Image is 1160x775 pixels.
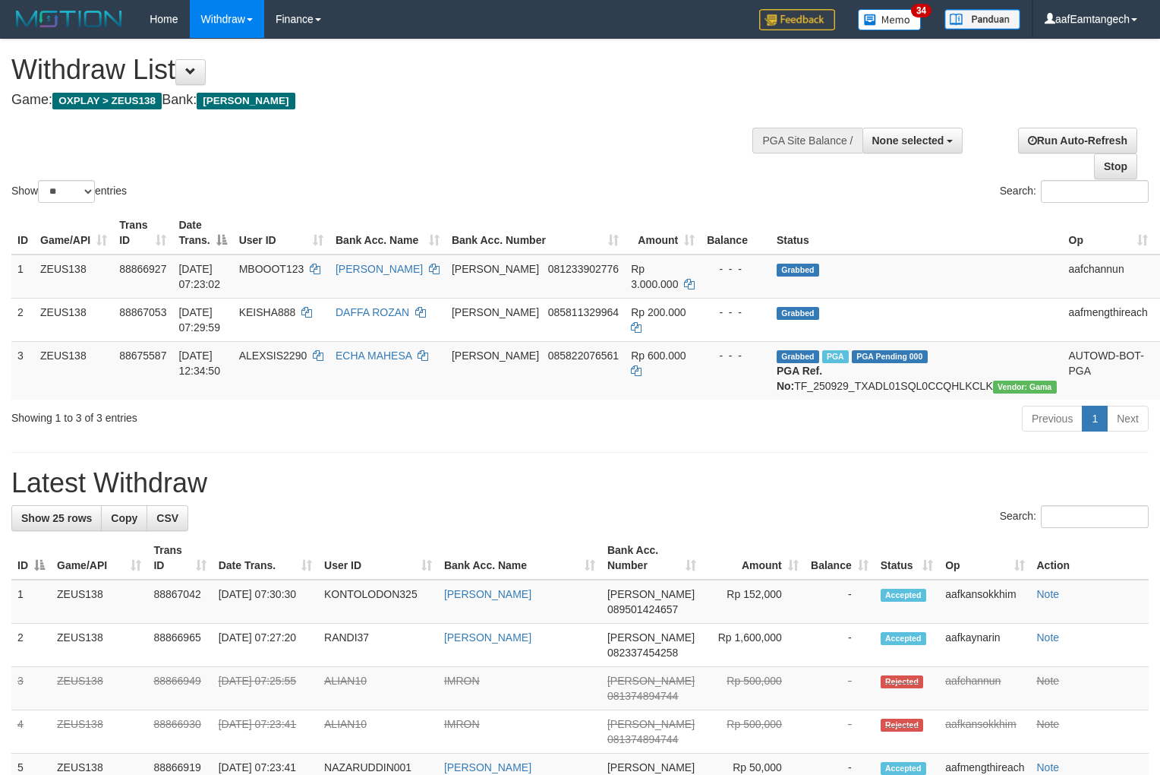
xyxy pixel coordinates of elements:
th: Status [771,211,1063,255]
td: ZEUS138 [34,298,113,341]
td: 1 [11,255,34,299]
div: - - - [707,305,764,320]
span: [PERSON_NAME] [452,350,539,362]
th: Op: activate to sort column ascending [939,536,1030,580]
span: Rejected [881,675,923,688]
input: Search: [1041,505,1149,528]
span: Accepted [881,762,926,775]
span: PGA Pending [852,350,928,363]
td: - [805,580,875,624]
th: Game/API: activate to sort column ascending [34,211,113,255]
td: ZEUS138 [51,580,147,624]
th: Op: activate to sort column ascending [1063,211,1154,255]
td: 4 [11,710,51,754]
td: RANDI37 [318,624,438,667]
span: [DATE] 07:29:59 [178,306,220,334]
span: [DATE] 07:23:02 [178,263,220,290]
a: 1 [1082,406,1108,432]
td: 88867042 [147,580,212,624]
td: KONTOLODON325 [318,580,438,624]
span: [PERSON_NAME] [607,631,695,644]
td: 3 [11,341,34,400]
td: ZEUS138 [51,667,147,710]
span: Copy 089501424657 to clipboard [607,603,678,615]
span: CSV [156,512,178,524]
th: Status: activate to sort column ascending [875,536,939,580]
span: Copy 081374894744 to clipboard [607,690,678,702]
span: Marked by aafpengsreynich [822,350,849,363]
th: Date Trans.: activate to sort column ascending [213,536,318,580]
a: Note [1037,718,1060,730]
td: aafkansokkhim [939,580,1030,624]
select: Showentries [38,180,95,203]
a: [PERSON_NAME] [444,761,531,773]
span: Rejected [881,719,923,732]
span: 88866927 [119,263,166,275]
span: Rp 600.000 [631,350,686,362]
span: 88675587 [119,350,166,362]
td: - [805,710,875,754]
span: Copy 085811329964 to clipboard [548,306,619,318]
td: ZEUS138 [34,255,113,299]
td: ZEUS138 [51,710,147,754]
button: None selected [862,128,963,153]
h1: Latest Withdraw [11,468,1149,498]
th: Game/API: activate to sort column ascending [51,536,147,580]
span: [PERSON_NAME] [607,761,695,773]
td: - [805,624,875,667]
span: Copy [111,512,137,524]
span: Accepted [881,589,926,602]
td: Rp 1,600,000 [702,624,805,667]
span: Copy 082337454258 to clipboard [607,647,678,659]
th: Balance: activate to sort column ascending [805,536,875,580]
td: 1 [11,580,51,624]
a: [PERSON_NAME] [444,588,531,600]
img: panduan.png [944,9,1020,30]
span: Grabbed [777,307,819,320]
th: Trans ID: activate to sort column ascending [147,536,212,580]
td: 2 [11,298,34,341]
td: 2 [11,624,51,667]
th: Bank Acc. Number: activate to sort column ascending [601,536,702,580]
a: Note [1037,631,1060,644]
th: Balance [701,211,771,255]
td: ZEUS138 [51,624,147,667]
th: Amount: activate to sort column ascending [702,536,805,580]
a: Copy [101,505,147,531]
td: aafkaynarin [939,624,1030,667]
td: ALIAN10 [318,667,438,710]
span: Rp 3.000.000 [631,263,678,290]
td: Rp 500,000 [702,667,805,710]
td: ALIAN10 [318,710,438,754]
span: None selected [872,134,944,147]
span: [PERSON_NAME] [607,675,695,687]
a: Next [1107,406,1149,432]
a: CSV [147,505,188,531]
img: Button%20Memo.svg [858,9,922,30]
span: [PERSON_NAME] [607,588,695,600]
span: 34 [911,4,931,17]
td: aafmengthireach [1063,298,1154,341]
th: Trans ID: activate to sort column ascending [113,211,172,255]
th: User ID: activate to sort column ascending [318,536,438,580]
span: [PERSON_NAME] [452,306,539,318]
span: ALEXSIS2290 [239,350,307,362]
img: MOTION_logo.png [11,8,127,30]
input: Search: [1041,180,1149,203]
img: Feedback.jpg [759,9,835,30]
div: PGA Site Balance / [752,128,862,153]
th: Bank Acc. Name: activate to sort column ascending [438,536,601,580]
th: Date Trans.: activate to sort column descending [172,211,232,255]
h4: Game: Bank: [11,93,758,108]
span: Grabbed [777,264,819,277]
a: IMRON [444,675,480,687]
td: 88866965 [147,624,212,667]
td: Rp 152,000 [702,580,805,624]
td: AUTOWD-BOT-PGA [1063,341,1154,400]
span: [PERSON_NAME] [607,718,695,730]
td: - [805,667,875,710]
th: Bank Acc. Number: activate to sort column ascending [446,211,625,255]
td: aafchannun [1063,255,1154,299]
a: Note [1037,761,1060,773]
span: Accepted [881,632,926,645]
